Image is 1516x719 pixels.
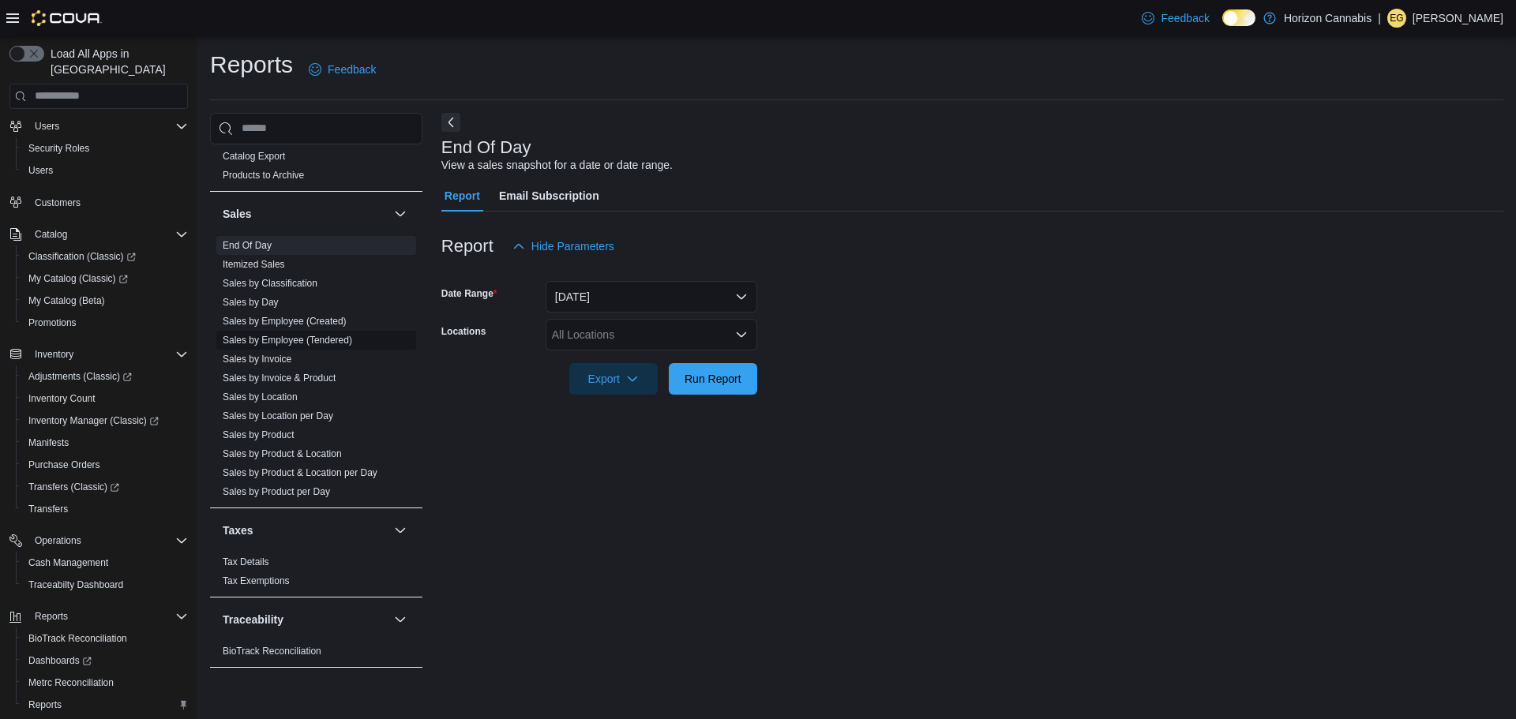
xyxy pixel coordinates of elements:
span: BioTrack Reconciliation [28,632,127,645]
span: My Catalog (Classic) [22,269,188,288]
a: Metrc Reconciliation [22,673,120,692]
span: Sales by Invoice & Product [223,372,336,384]
a: Tax Details [223,556,269,567]
button: Sales [391,204,410,223]
a: Users [22,161,59,180]
a: Sales by Location [223,391,298,403]
span: Email Subscription [499,180,599,212]
span: Users [28,164,53,177]
p: [PERSON_NAME] [1413,9,1503,28]
div: View a sales snapshot for a date or date range. [441,157,673,174]
span: End Of Day [223,239,272,252]
a: Feedback [302,54,382,85]
p: | [1378,9,1381,28]
span: Sales by Product & Location per Day [223,466,377,479]
h3: Sales [223,206,252,222]
button: Customers [3,191,194,214]
a: Reports [22,695,68,714]
span: Purchase Orders [22,455,188,474]
button: Run Report [669,363,757,395]
div: Taxes [210,552,422,597]
span: Sales by Product per Day [223,485,330,498]
span: Sales by Product & Location [223,448,342,460]
span: Traceabilty Dashboard [22,575,188,594]
a: Traceabilty Dashboard [22,575,129,594]
button: Traceability [223,612,388,627]
a: Transfers [22,500,74,519]
span: EG [1390,9,1403,28]
span: My Catalog (Beta) [28,294,105,307]
a: Manifests [22,433,75,452]
span: Metrc Reconciliation [22,673,188,692]
span: Adjustments (Classic) [22,367,188,386]
span: Sales by Product [223,429,295,441]
span: Promotions [22,313,188,332]
a: Sales by Day [223,297,279,308]
a: Promotions [22,313,83,332]
button: Taxes [223,522,388,538]
button: Operations [3,530,194,552]
span: Operations [35,534,81,547]
button: Reports [3,605,194,627]
button: BioTrack Reconciliation [16,627,194,650]
button: Users [3,115,194,137]
span: Inventory [35,348,73,361]
span: Dashboards [28,654,92,667]
div: Emmanuel Gatson [1387,9,1406,28]
button: Taxes [391,521,410,540]
span: Catalog [28,225,188,244]
span: Reports [28,698,62,711]
button: Users [28,117,66,136]
button: Security Roles [16,137,194,159]
a: Classification (Classic) [16,245,194,268]
span: Export [579,363,648,395]
a: My Catalog (Classic) [16,268,194,290]
span: Sales by Employee (Created) [223,315,347,328]
span: Cash Management [28,556,108,569]
span: Customers [28,193,188,212]
span: Products to Archive [223,169,304,182]
button: Traceabilty Dashboard [16,574,194,596]
span: Catalog [35,228,67,241]
a: Sales by Invoice & Product [223,373,336,384]
span: Users [28,117,188,136]
span: BioTrack Reconciliation [223,645,321,657]
span: Inventory [28,345,188,364]
span: Sales by Invoice [223,353,291,365]
button: Users [16,159,194,182]
span: Manifests [28,436,69,449]
button: Operations [28,531,88,550]
a: Transfers (Classic) [22,477,126,496]
button: Manifests [16,432,194,454]
a: Dashboards [22,651,98,670]
div: Sales [210,236,422,507]
span: Traceabilty Dashboard [28,579,123,591]
a: Adjustments (Classic) [16,365,194,388]
button: Purchase Orders [16,454,194,476]
button: Traceability [391,610,410,629]
a: Sales by Employee (Created) [223,316,347,327]
img: Cova [32,10,102,26]
span: My Catalog (Classic) [28,272,128,285]
h3: Traceability [223,612,283,627]
label: Date Range [441,287,497,300]
a: Sales by Classification [223,278,317,289]
span: Reports [35,610,68,623]
a: Transfers (Classic) [16,476,194,498]
span: Inventory Manager (Classic) [22,411,188,430]
span: Classification (Classic) [22,247,188,266]
a: Inventory Manager (Classic) [16,410,194,432]
span: Reports [28,607,188,626]
a: End Of Day [223,240,272,251]
span: Security Roles [28,142,89,155]
label: Locations [441,325,486,338]
a: Inventory Count [22,389,102,408]
div: Traceability [210,642,422,667]
span: Cash Management [22,553,188,572]
div: Products [210,147,422,191]
h3: Taxes [223,522,253,538]
span: Hide Parameters [531,238,614,254]
button: Inventory [28,345,80,364]
a: BioTrack Reconciliation [223,646,321,657]
button: Reports [16,694,194,716]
